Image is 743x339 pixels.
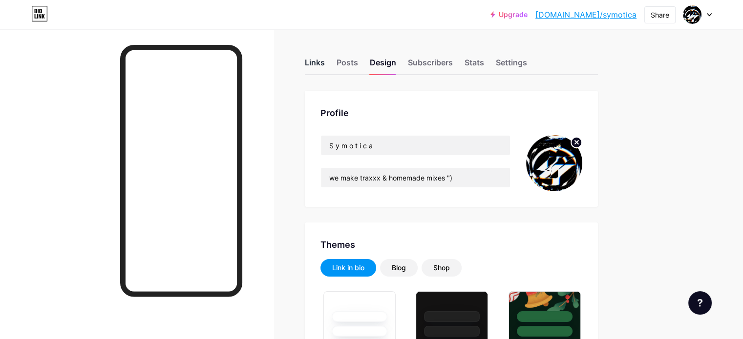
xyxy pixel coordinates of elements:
[321,168,510,187] input: Bio
[392,263,406,273] div: Blog
[535,9,637,20] a: [DOMAIN_NAME]/symotica
[320,106,582,120] div: Profile
[370,57,396,74] div: Design
[465,57,484,74] div: Stats
[651,10,669,20] div: Share
[408,57,453,74] div: Subscribers
[526,135,582,191] img: Indy Air
[332,263,364,273] div: Link in bio
[496,57,527,74] div: Settings
[433,263,450,273] div: Shop
[321,136,510,155] input: Name
[337,57,358,74] div: Posts
[320,238,582,251] div: Themes
[683,5,701,24] img: Indy Air
[305,57,325,74] div: Links
[490,11,528,19] a: Upgrade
